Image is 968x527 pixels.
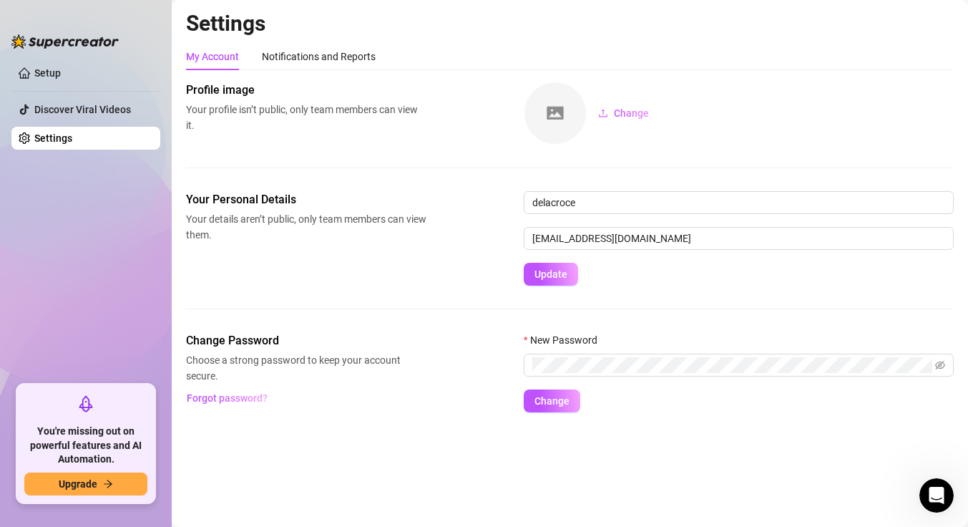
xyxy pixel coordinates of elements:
[77,395,94,412] span: rocket
[524,390,580,412] button: Change
[532,357,932,373] input: New Password
[598,108,608,118] span: upload
[34,132,72,144] a: Settings
[919,478,954,513] iframe: Intercom live chat
[59,478,97,490] span: Upgrade
[524,191,954,214] input: Enter name
[186,352,426,384] span: Choose a strong password to keep your account secure.
[34,104,131,115] a: Discover Viral Videos
[186,211,426,243] span: Your details aren’t public, only team members can view them.
[534,395,569,407] span: Change
[524,263,578,286] button: Update
[186,49,239,64] div: My Account
[524,227,954,250] input: Enter new email
[524,82,586,144] img: square-placeholder.png
[524,332,607,348] label: New Password
[186,191,426,208] span: Your Personal Details
[186,82,426,99] span: Profile image
[186,102,426,133] span: Your profile isn’t public, only team members can view it.
[24,425,147,467] span: You're missing out on powerful features and AI Automation.
[187,392,268,404] span: Forgot password?
[186,10,954,37] h2: Settings
[103,479,113,489] span: arrow-right
[587,102,660,125] button: Change
[186,387,268,410] button: Forgot password?
[34,67,61,79] a: Setup
[24,473,147,495] button: Upgradearrow-right
[11,34,119,49] img: logo-BBDzfeDw.svg
[262,49,376,64] div: Notifications and Reports
[935,360,945,370] span: eye-invisible
[186,332,426,349] span: Change Password
[614,107,649,119] span: Change
[534,269,567,280] span: Update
